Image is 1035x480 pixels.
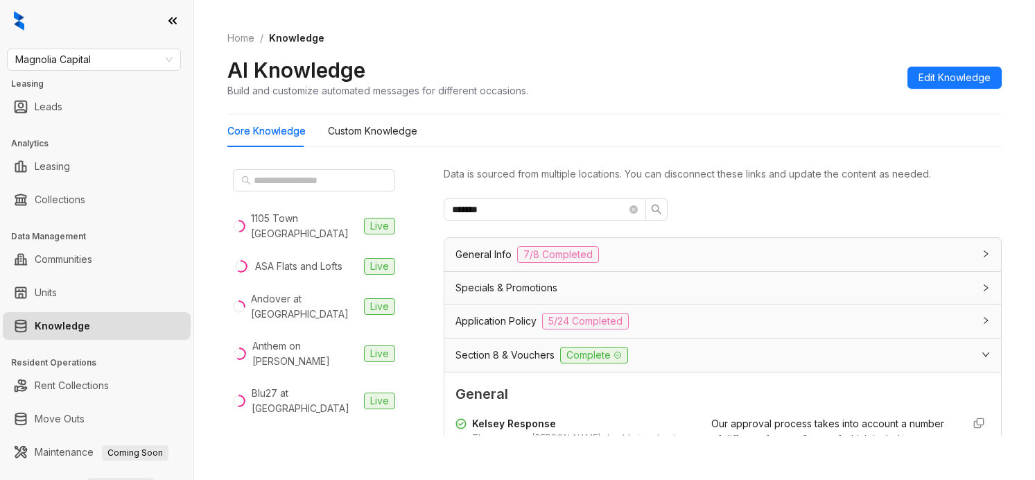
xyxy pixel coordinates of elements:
h2: AI Knowledge [227,57,365,83]
a: Home [225,31,257,46]
div: Data is sourced from multiple locations. You can disconnect these links and update the content as... [444,166,1002,182]
span: Live [364,298,395,315]
span: Section 8 & Vouchers [455,348,555,363]
li: Move Outs [3,405,191,433]
span: expanded [982,350,990,359]
li: Maintenance [3,438,191,466]
li: Collections [3,186,191,214]
span: Specials & Promotions [455,280,557,295]
a: Rent Collections [35,372,109,400]
a: Leasing [35,153,70,180]
li: Leads [3,93,191,121]
li: Leasing [3,153,191,180]
span: search [241,175,251,185]
div: Specials & Promotions [444,272,1001,304]
button: Edit Knowledge [907,67,1002,89]
li: Communities [3,246,191,273]
div: Broadstone Scottsdale Quarter [251,433,358,463]
div: Andover at [GEOGRAPHIC_DATA] [251,291,358,322]
span: Coming Soon [102,445,168,461]
span: Live [364,218,395,234]
span: Live [364,393,395,409]
span: General [455,384,990,405]
a: Units [35,279,57,307]
div: Kelsey Response [472,416,695,431]
span: 5/24 Completed [542,313,629,329]
span: Live [364,345,395,362]
div: Anthem on [PERSON_NAME] [252,338,358,369]
div: Section 8 & VouchersComplete [444,338,1001,372]
span: collapsed [982,316,990,325]
div: Build and customize automated messages for different occasions. [227,83,528,98]
span: General Info [455,247,512,262]
a: Collections [35,186,85,214]
span: Complete [560,347,628,363]
img: logo [14,11,24,31]
span: collapsed [982,284,990,292]
div: General Info7/8 Completed [444,238,1001,271]
h3: Resident Operations [11,357,193,369]
a: Leads [35,93,62,121]
div: Application Policy5/24 Completed [444,305,1001,338]
span: Application Policy [455,314,537,329]
div: Custom Knowledge [328,123,417,139]
span: Edit Knowledge [919,70,991,85]
a: Knowledge [35,312,90,340]
span: Knowledge [269,32,324,44]
div: The response [PERSON_NAME] should give about Section 8 and vouchers [472,431,695,458]
li: / [260,31,263,46]
span: Live [364,258,395,275]
span: collapsed [982,250,990,258]
li: Units [3,279,191,307]
li: Rent Collections [3,372,191,400]
div: 1105 Town [GEOGRAPHIC_DATA] [251,211,358,241]
span: Magnolia Capital [15,49,173,70]
span: 7/8 Completed [517,246,599,263]
div: Core Knowledge [227,123,306,139]
span: close-circle [629,205,638,214]
span: search [651,204,662,215]
h3: Data Management [11,230,193,243]
h3: Analytics [11,137,193,150]
li: Knowledge [3,312,191,340]
h3: Leasing [11,78,193,90]
a: Move Outs [35,405,85,433]
div: ASA Flats and Lofts [255,259,342,274]
a: Communities [35,246,92,273]
div: Blu27 at [GEOGRAPHIC_DATA] [252,386,358,416]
